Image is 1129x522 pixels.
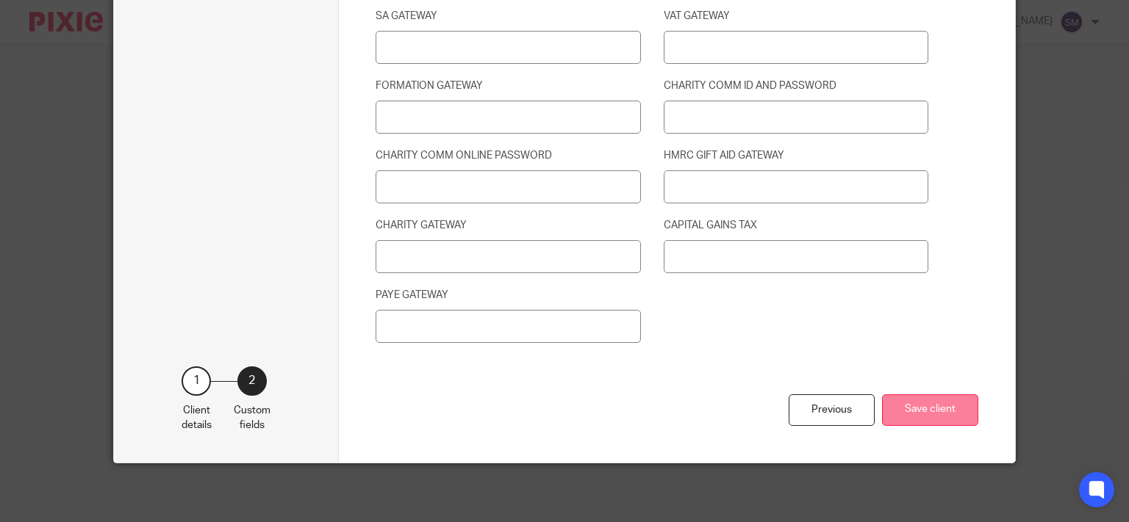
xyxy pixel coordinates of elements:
[376,148,640,163] label: CHARITY COMM ONLINE PASSWORD
[376,288,640,302] label: PAYE GATEWAY
[664,79,928,93] label: CHARITY COMM ID AND PASSWORD
[664,9,928,23] label: VAT GATEWAY
[376,9,640,23] label: SA GATEWAY
[664,218,928,233] label: CAPITAL GAINS TAX
[664,148,928,163] label: HMRC GIFT AID GATEWAY
[789,394,875,426] div: Previous
[882,394,978,426] button: Save client
[182,366,211,396] div: 1
[376,218,640,233] label: CHARITY GATEWAY
[376,79,640,93] label: FORMATION GATEWAY
[234,403,270,433] p: Custom fields
[237,366,267,396] div: 2
[182,403,212,433] p: Client details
